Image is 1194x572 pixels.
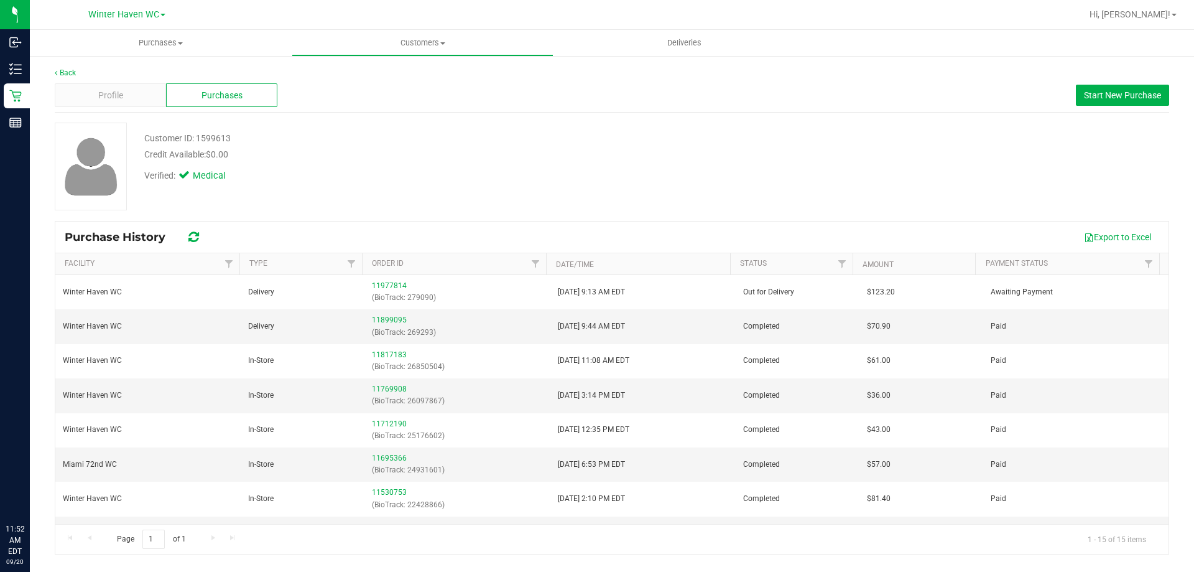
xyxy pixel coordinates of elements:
img: user-icon.png [58,134,124,199]
a: Filter [832,253,853,274]
button: Start New Purchase [1076,85,1169,106]
span: Winter Haven WC [63,321,122,332]
p: (BioTrack: 24931601) [372,464,542,476]
span: In-Store [248,493,274,505]
span: Purchase History [65,230,178,244]
span: Paid [991,355,1006,367]
span: Paid [991,321,1006,332]
span: Completed [743,355,780,367]
span: Customers [292,37,553,49]
a: Payment Status [986,259,1048,268]
span: Purchases [201,89,243,102]
a: Filter [341,253,362,274]
span: Out for Delivery [743,286,794,298]
span: In-Store [248,424,274,436]
span: Paid [991,493,1006,505]
span: Awaiting Payment [991,286,1053,298]
p: (BioTrack: 279090) [372,292,542,304]
span: $70.90 [867,321,891,332]
a: Date/Time [556,260,594,269]
span: Completed [743,424,780,436]
a: 11977814 [372,281,407,290]
span: 1 - 15 of 15 items [1078,530,1156,548]
a: 11817183 [372,350,407,359]
a: Filter [525,253,546,274]
span: Deliveries [650,37,718,49]
span: Winter Haven WC [88,9,159,20]
span: $123.20 [867,286,895,298]
span: $81.40 [867,493,891,505]
span: Purchases [30,37,292,49]
span: [DATE] 2:10 PM EDT [558,493,625,505]
a: 11899095 [372,316,407,324]
a: Order ID [372,259,404,268]
p: (BioTrack: 25176602) [372,430,542,442]
span: Completed [743,390,780,401]
a: 11712190 [372,420,407,428]
p: (BioTrack: 22428866) [372,499,542,511]
span: $0.00 [206,149,228,159]
span: [DATE] 12:35 PM EDT [558,424,629,436]
a: Amount [863,260,894,269]
inline-svg: Inventory [9,63,22,75]
span: Winter Haven WC [63,286,122,298]
span: $57.00 [867,459,891,471]
div: Verified: [144,169,243,183]
span: Completed [743,459,780,471]
a: Status [740,259,767,268]
a: 11769908 [372,385,407,393]
p: 11:52 AM EDT [6,523,24,557]
a: Deliveries [553,30,815,56]
div: Credit Available: [144,148,692,161]
span: Page of 1 [106,530,196,549]
button: Export to Excel [1076,227,1159,248]
span: Profile [98,89,123,102]
span: Winter Haven WC [63,424,122,436]
div: Customer ID: 1599613 [144,132,231,145]
span: [DATE] 6:53 PM EDT [558,459,625,471]
span: [DATE] 9:13 AM EDT [558,286,625,298]
p: (BioTrack: 26097867) [372,395,542,407]
span: Winter Haven WC [63,355,122,367]
span: Miami 72nd WC [63,459,117,471]
span: In-Store [248,390,274,401]
span: $61.00 [867,355,891,367]
a: 11530753 [372,488,407,497]
span: [DATE] 11:08 AM EDT [558,355,629,367]
p: (BioTrack: 269293) [372,327,542,339]
span: $43.00 [867,424,891,436]
iframe: Resource center [12,472,50,510]
a: Filter [219,253,239,274]
span: In-Store [248,355,274,367]
span: Completed [743,321,780,332]
inline-svg: Retail [9,90,22,102]
span: [DATE] 9:44 AM EDT [558,321,625,332]
span: Winter Haven WC [63,493,122,505]
a: 11530728 [372,523,407,532]
span: Completed [743,493,780,505]
span: Paid [991,390,1006,401]
a: Filter [1139,253,1159,274]
span: Winter Haven WC [63,390,122,401]
a: 11695366 [372,454,407,462]
inline-svg: Inbound [9,36,22,49]
span: Delivery [248,321,274,332]
span: Paid [991,459,1006,471]
span: Paid [991,424,1006,436]
span: In-Store [248,459,274,471]
a: Type [249,259,267,268]
span: Hi, [PERSON_NAME]! [1090,9,1170,19]
a: Customers [292,30,553,56]
a: Facility [65,259,95,268]
a: Back [55,68,76,77]
span: Medical [193,169,243,183]
span: $36.00 [867,390,891,401]
span: Delivery [248,286,274,298]
p: 09/20 [6,557,24,566]
a: Purchases [30,30,292,56]
span: Start New Purchase [1084,90,1161,100]
span: [DATE] 3:14 PM EDT [558,390,625,401]
p: (BioTrack: 26850504) [372,361,542,373]
inline-svg: Reports [9,116,22,129]
input: 1 [142,530,165,549]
